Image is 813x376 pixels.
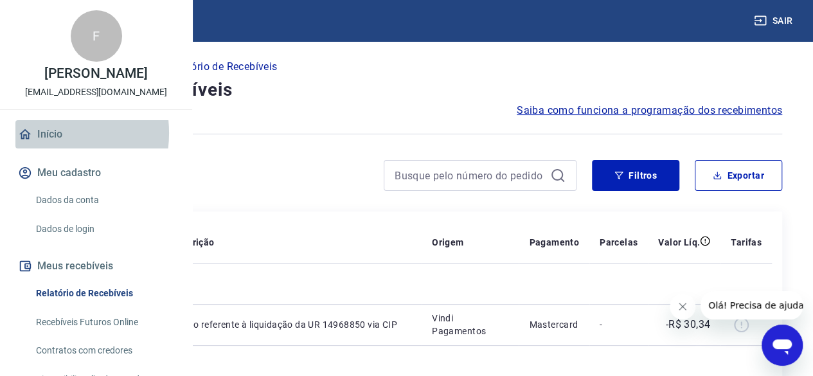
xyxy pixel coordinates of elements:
[31,216,177,242] a: Dados de login
[658,236,700,249] p: Valor Líq.
[695,160,782,191] button: Exportar
[31,309,177,336] a: Recebíveis Futuros Online
[592,160,679,191] button: Filtros
[762,325,803,366] iframe: Botão para abrir a janela de mensagens
[8,9,108,19] span: Olá! Precisa de ajuda?
[701,291,803,319] iframe: Mensagem da empresa
[15,252,177,280] button: Meus recebíveis
[15,120,177,148] a: Início
[432,312,508,337] p: Vindi Pagamentos
[172,236,215,249] p: Descrição
[31,187,177,213] a: Dados da conta
[172,318,411,331] p: Débito referente à liquidação da UR 14968850 via CIP
[15,159,177,187] button: Meu cadastro
[432,236,463,249] p: Origem
[517,103,782,118] a: Saiba como funciona a programação dos recebimentos
[666,317,711,332] p: -R$ 30,34
[600,318,638,331] p: -
[670,294,695,319] iframe: Fechar mensagem
[31,337,177,364] a: Contratos com credores
[31,280,177,307] a: Relatório de Recebíveis
[31,77,782,103] h4: Relatório de Recebíveis
[25,85,167,99] p: [EMAIL_ADDRESS][DOMAIN_NAME]
[166,59,277,75] p: Relatório de Recebíveis
[71,10,122,62] div: F
[731,236,762,249] p: Tarifas
[44,67,147,80] p: [PERSON_NAME]
[751,9,798,33] button: Sair
[395,166,545,185] input: Busque pelo número do pedido
[600,236,638,249] p: Parcelas
[529,236,579,249] p: Pagamento
[529,318,579,331] p: Mastercard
